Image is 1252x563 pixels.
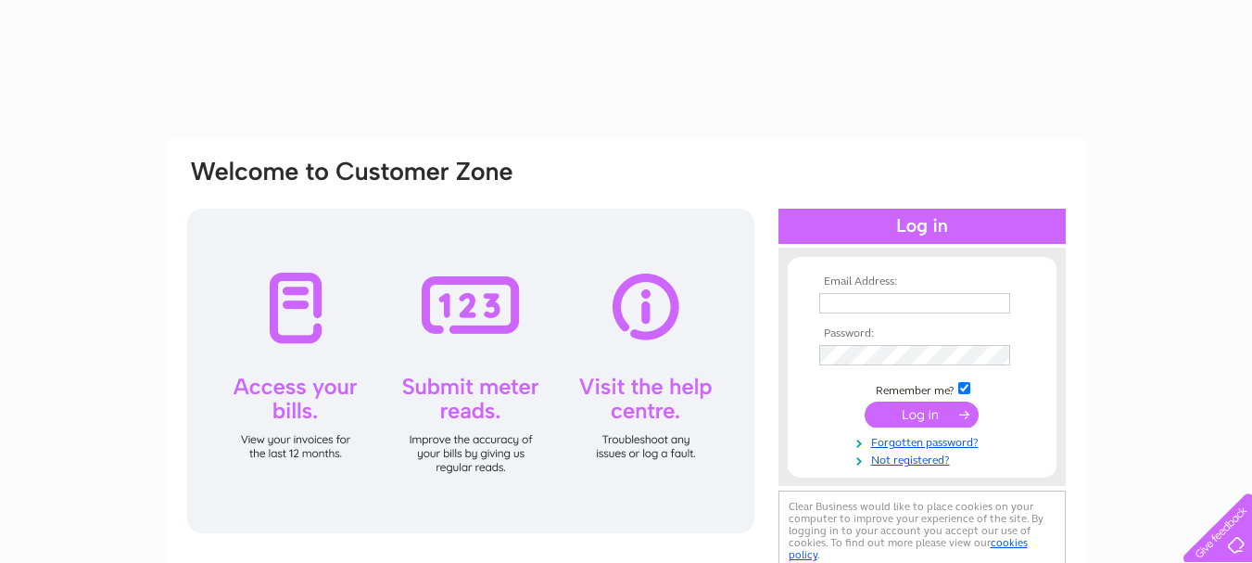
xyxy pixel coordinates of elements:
[815,275,1030,288] th: Email Address:
[815,379,1030,398] td: Remember me?
[819,450,1030,467] a: Not registered?
[819,432,1030,450] a: Forgotten password?
[789,536,1028,561] a: cookies policy
[865,402,979,428] input: Submit
[815,327,1030,340] th: Password:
